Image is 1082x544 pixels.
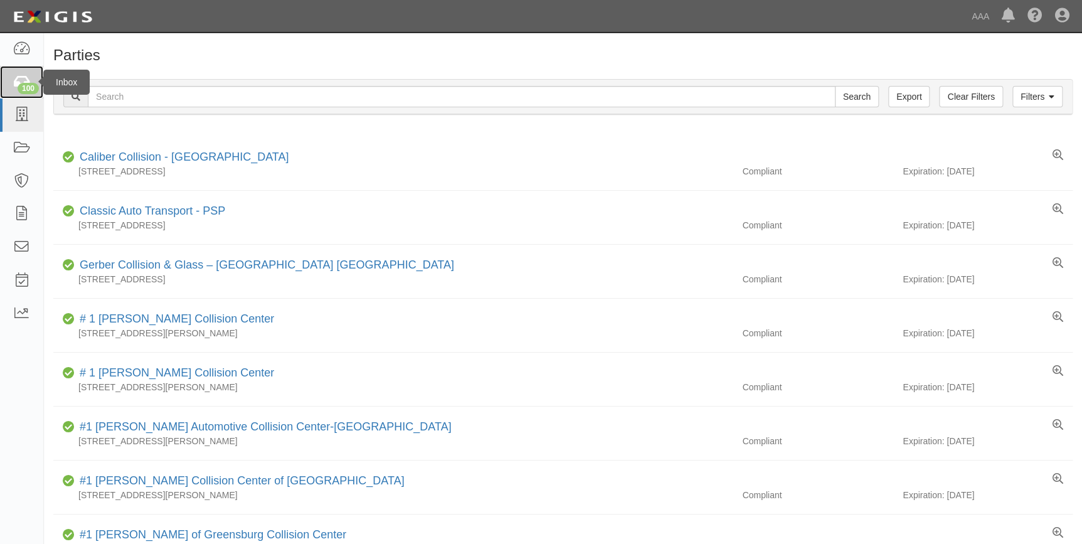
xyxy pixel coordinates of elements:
[75,365,274,381] div: # 1 Cochran Collision Center
[733,165,903,178] div: Compliant
[1053,419,1063,432] a: View results summary
[75,257,454,274] div: Gerber Collision & Glass – Houston Brighton
[53,381,733,393] div: [STREET_ADDRESS][PERSON_NAME]
[903,489,1073,501] div: Expiration: [DATE]
[53,47,1073,63] h1: Parties
[965,4,995,29] a: AAA
[53,435,733,447] div: [STREET_ADDRESS][PERSON_NAME]
[63,477,75,486] i: Compliant
[903,219,1073,232] div: Expiration: [DATE]
[63,423,75,432] i: Compliant
[903,327,1073,339] div: Expiration: [DATE]
[1053,527,1063,540] a: View results summary
[1027,9,1042,24] i: Help Center - Complianz
[18,83,39,94] div: 100
[939,86,1002,107] a: Clear Filters
[80,205,225,217] a: Classic Auto Transport - PSP
[903,273,1073,285] div: Expiration: [DATE]
[733,219,903,232] div: Compliant
[80,420,452,433] a: #1 [PERSON_NAME] Automotive Collision Center-[GEOGRAPHIC_DATA]
[9,6,96,28] img: logo-5460c22ac91f19d4615b14bd174203de0afe785f0fc80cf4dbbc73dc1793850b.png
[80,366,274,379] a: # 1 [PERSON_NAME] Collision Center
[63,315,75,324] i: Compliant
[733,381,903,393] div: Compliant
[63,153,75,162] i: Compliant
[80,312,274,325] a: # 1 [PERSON_NAME] Collision Center
[75,527,346,543] div: #1 Cochran of Greensburg Collision Center
[1053,149,1063,162] a: View results summary
[835,86,879,107] input: Search
[80,528,346,541] a: #1 [PERSON_NAME] of Greensburg Collision Center
[903,381,1073,393] div: Expiration: [DATE]
[903,165,1073,178] div: Expiration: [DATE]
[1053,473,1063,486] a: View results summary
[75,203,225,220] div: Classic Auto Transport - PSP
[80,259,454,271] a: Gerber Collision & Glass – [GEOGRAPHIC_DATA] [GEOGRAPHIC_DATA]
[88,86,835,107] input: Search
[1012,86,1063,107] a: Filters
[1053,365,1063,378] a: View results summary
[75,419,452,435] div: #1 Cochran Automotive Collision Center-Monroeville
[53,219,733,232] div: [STREET_ADDRESS]
[80,151,289,163] a: Caliber Collision - [GEOGRAPHIC_DATA]
[733,489,903,501] div: Compliant
[1053,257,1063,270] a: View results summary
[75,311,274,328] div: # 1 Cochran Collision Center
[63,369,75,378] i: Compliant
[75,149,289,166] div: Caliber Collision - Gainesville
[53,165,733,178] div: [STREET_ADDRESS]
[63,531,75,540] i: Compliant
[1053,311,1063,324] a: View results summary
[75,473,405,489] div: #1 Cochran Collision Center of Greensburg
[733,327,903,339] div: Compliant
[43,70,90,95] div: Inbox
[80,474,405,487] a: #1 [PERSON_NAME] Collision Center of [GEOGRAPHIC_DATA]
[53,327,733,339] div: [STREET_ADDRESS][PERSON_NAME]
[888,86,930,107] a: Export
[63,207,75,216] i: Compliant
[733,273,903,285] div: Compliant
[903,435,1073,447] div: Expiration: [DATE]
[1053,203,1063,216] a: View results summary
[53,273,733,285] div: [STREET_ADDRESS]
[53,489,733,501] div: [STREET_ADDRESS][PERSON_NAME]
[733,435,903,447] div: Compliant
[63,261,75,270] i: Compliant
